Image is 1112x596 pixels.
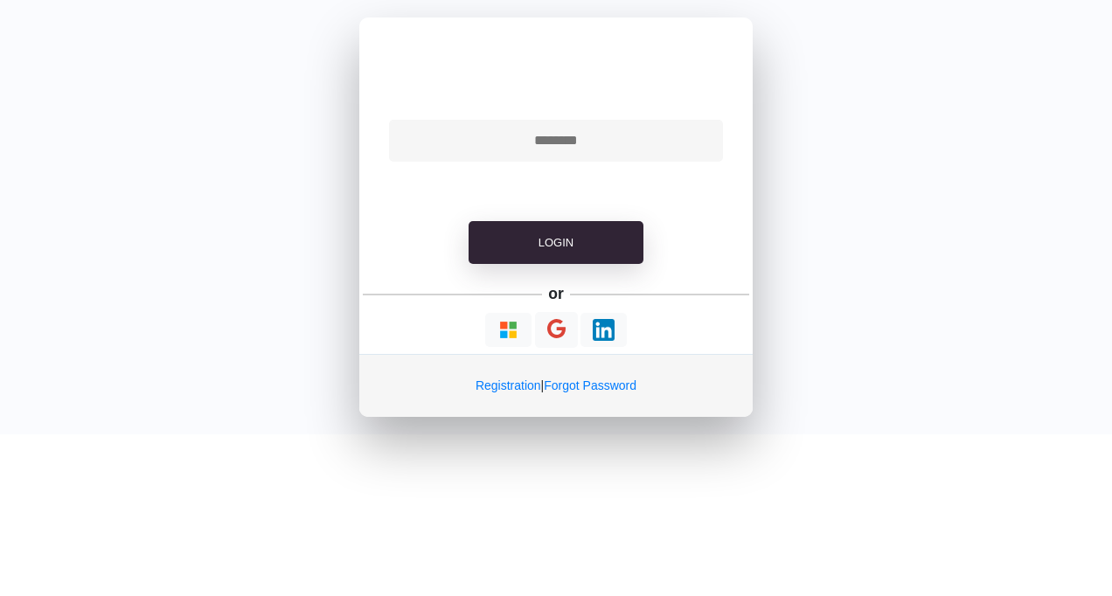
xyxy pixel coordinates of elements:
[535,312,578,348] button: Continue With Google
[544,378,636,392] a: Forgot Password
[476,378,541,392] a: Registration
[469,221,643,265] button: Login
[539,236,573,249] span: Login
[485,313,532,347] button: Continue With Microsoft Azure
[546,281,567,306] h5: or
[593,319,615,341] img: Loading...
[458,35,655,98] img: QPunch
[580,313,627,347] button: Continue With LinkedIn
[497,319,519,341] img: Loading...
[359,354,753,417] div: |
